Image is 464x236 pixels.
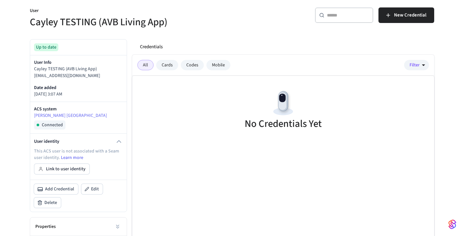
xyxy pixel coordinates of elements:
[34,43,58,51] div: Up to date
[42,122,63,128] span: Connected
[45,186,74,192] span: Add Credential
[34,84,123,91] p: Date added
[34,91,123,98] p: [DATE] 3:07 AM
[245,117,322,130] h5: No Credentials Yet
[448,219,456,230] img: SeamLogoGradient.69752ec5.svg
[30,7,228,16] p: User
[34,106,123,112] p: ACS system
[34,73,123,79] p: [EMAIL_ADDRESS][DOMAIN_NAME]
[34,148,123,161] p: This ACS user is not associated with a Seam user identity.
[34,138,123,145] button: User identity
[91,186,99,192] span: Edit
[269,89,298,118] img: Devices Empty State
[34,184,78,194] button: Add Credential
[30,16,228,29] h5: Cayley TESTING (AVB Living App)
[81,184,103,194] button: Edit
[34,164,89,174] button: Link to user identity
[34,145,123,174] div: User identity
[156,60,178,70] div: Cards
[181,60,204,70] div: Codes
[135,39,168,55] button: Credentials
[206,60,230,70] div: Mobile
[34,197,61,208] button: Delete
[34,59,123,66] p: User Info
[44,199,57,206] span: Delete
[34,112,123,119] a: [PERSON_NAME] [GEOGRAPHIC_DATA]
[61,154,83,161] a: Learn more
[34,66,123,73] p: Cayley TESTING (AVB Living App)
[394,11,426,19] span: New Credential
[404,60,429,70] button: Filter
[137,60,154,70] div: All
[378,7,434,23] button: New Credential
[35,223,56,230] h2: Properties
